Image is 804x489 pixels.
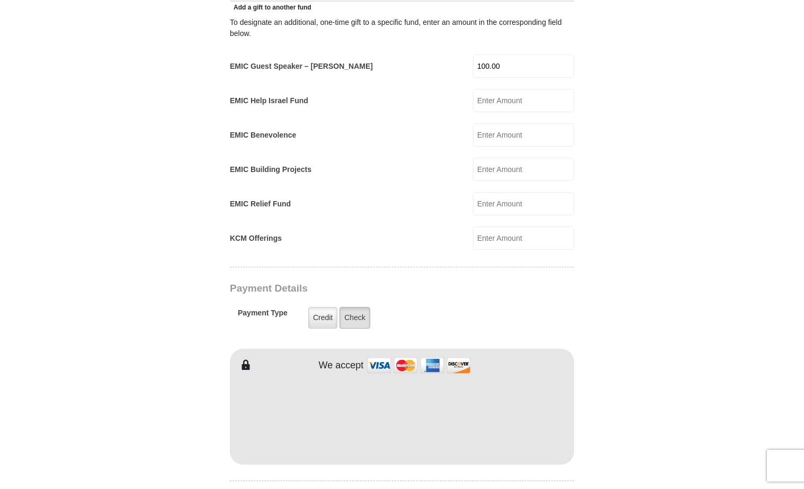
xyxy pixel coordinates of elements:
input: Enter Amount [473,89,574,112]
label: Credit [308,307,337,329]
span: Add a gift to another fund [230,4,311,11]
label: EMIC Help Israel Fund [230,95,308,106]
label: EMIC Guest Speaker – [PERSON_NAME] [230,61,373,72]
label: EMIC Benevolence [230,130,296,141]
input: Enter Amount [473,158,574,181]
label: Check [340,307,370,329]
input: Enter Amount [473,192,574,215]
h5: Payment Type [238,309,288,323]
label: EMIC Building Projects [230,164,311,175]
label: KCM Offerings [230,233,282,244]
div: To designate an additional, one-time gift to a specific fund, enter an amount in the correspondin... [230,17,574,39]
input: Enter Amount [473,227,574,250]
img: credit cards accepted [366,354,472,377]
label: EMIC Relief Fund [230,198,291,210]
h4: We accept [319,360,364,372]
input: Enter Amount [473,55,574,78]
h3: Payment Details [230,283,500,295]
input: Enter Amount [473,123,574,147]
